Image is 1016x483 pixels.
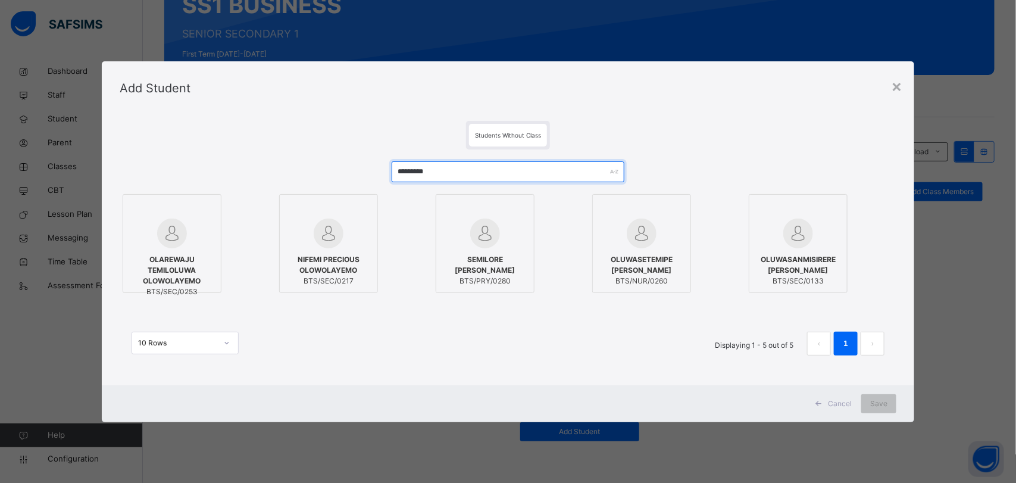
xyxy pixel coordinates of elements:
li: Displaying 1 - 5 out of 5 [706,332,802,356]
button: next page [861,332,884,356]
span: Save [870,398,887,409]
div: 10 Rows [138,338,217,348]
a: 1 [840,336,852,351]
span: BTS/SEC/0253 [129,286,215,297]
span: NIFEMI PRECIOUS OLOWOLAYEMO [286,254,371,276]
span: BTS/SEC/0217 [286,276,371,286]
span: Students Without Class [475,132,541,139]
li: 下一页 [861,332,884,356]
span: OLAREWAJU TEMILOLUWA OLOWOLAYEMO [129,254,215,286]
li: 上一页 [807,332,831,356]
span: Add Student [120,81,190,95]
img: default.svg [783,219,813,248]
span: Cancel [828,398,852,409]
span: OLUWASETEMIPE [PERSON_NAME] [599,254,684,276]
span: BTS/SEC/0133 [755,276,841,286]
li: 1 [834,332,858,356]
span: BTS/NUR/0260 [599,276,684,286]
img: default.svg [314,219,343,248]
img: default.svg [157,219,187,248]
img: default.svg [470,219,500,248]
button: prev page [807,332,831,356]
span: SEMILORE [PERSON_NAME] [442,254,528,276]
div: × [891,73,902,98]
span: OLUWASANMISIRERE [PERSON_NAME] [755,254,841,276]
img: default.svg [627,219,657,248]
span: BTS/PRY/0280 [442,276,528,286]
